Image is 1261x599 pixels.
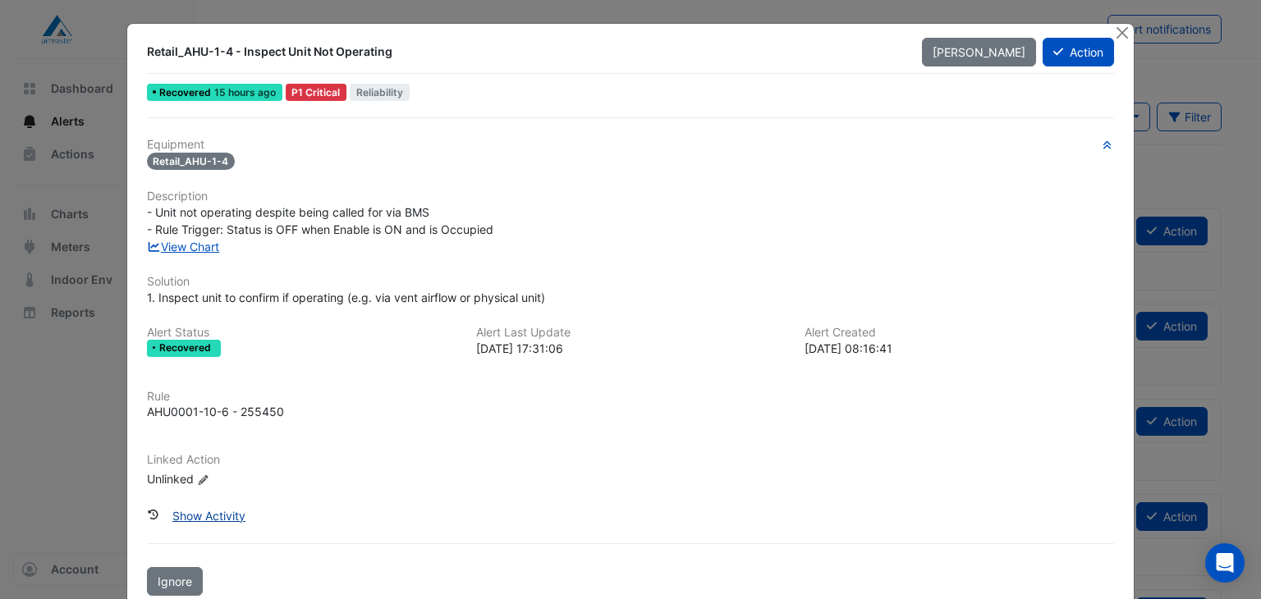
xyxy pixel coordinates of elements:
[147,190,1115,203] h6: Description
[159,343,214,353] span: Recovered
[197,473,209,486] fa-icon: Edit Linked Action
[476,326,786,340] h6: Alert Last Update
[805,340,1114,357] div: [DATE] 08:16:41
[922,38,1036,66] button: [PERSON_NAME]
[147,453,1115,467] h6: Linked Action
[158,574,192,588] span: Ignore
[147,43,903,60] div: Retail_AHU-1-4 - Inspect Unit Not Operating
[147,275,1115,289] h6: Solution
[147,390,1115,404] h6: Rule
[1043,38,1114,66] button: Action
[1113,24,1130,41] button: Close
[1205,543,1245,583] div: Open Intercom Messenger
[286,84,347,101] div: P1 Critical
[805,326,1114,340] h6: Alert Created
[147,138,1115,152] h6: Equipment
[476,340,786,357] div: [DATE] 17:31:06
[147,240,220,254] a: View Chart
[159,88,214,98] span: Recovered
[933,45,1025,59] span: [PERSON_NAME]
[147,326,456,340] h6: Alert Status
[147,153,236,170] span: Retail_AHU-1-4
[214,86,276,98] span: Mon 01-Sep-2025 17:31 AEST
[147,403,284,420] div: AHU0001-10-6 - 255450
[162,501,256,530] button: Show Activity
[350,84,410,101] span: Reliability
[147,290,545,304] span: 1. Inspect unit to confirm if operating (e.g. via vent airflow or physical unit)
[147,205,493,236] span: - Unit not operating despite being called for via BMS - Rule Trigger: Status is OFF when Enable i...
[147,470,344,487] div: Unlinked
[147,567,203,596] button: Ignore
